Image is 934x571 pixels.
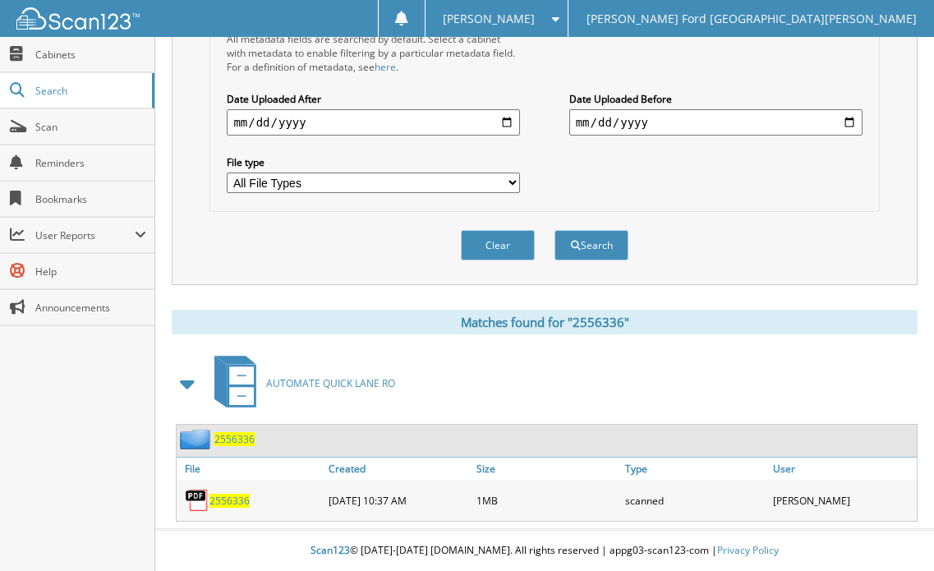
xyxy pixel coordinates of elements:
div: All metadata fields are searched by default. Select a cabinet with metadata to enable filtering b... [227,32,520,74]
iframe: Chat Widget [852,492,934,571]
a: Created [324,458,472,480]
button: Search [554,230,628,260]
button: Clear [461,230,535,260]
div: [DATE] 10:37 AM [324,484,472,517]
span: AUTOMATE QUICK LANE RO [266,376,395,390]
div: [PERSON_NAME] [769,484,917,517]
input: start [227,109,520,136]
div: scanned [621,484,769,517]
div: Matches found for "2556336" [172,310,918,334]
a: Type [621,458,769,480]
span: [PERSON_NAME] [443,14,535,24]
a: 2556336 [214,432,255,446]
a: Size [472,458,620,480]
a: here [375,60,396,74]
label: File type [227,155,520,169]
span: Cabinets [35,48,146,62]
label: Date Uploaded After [227,92,520,106]
img: scan123-logo-white.svg [16,7,140,30]
span: Bookmarks [35,192,146,206]
img: folder2.png [180,429,214,449]
label: Date Uploaded Before [569,92,863,106]
a: AUTOMATE QUICK LANE RO [205,351,395,416]
a: User [769,458,917,480]
a: 2556336 [209,494,250,508]
span: Scan [35,120,146,134]
div: 1MB [472,484,620,517]
span: Search [35,84,144,98]
span: Reminders [35,156,146,170]
span: Help [35,265,146,279]
span: Announcements [35,301,146,315]
a: File [177,458,324,480]
span: User Reports [35,228,135,242]
a: Privacy Policy [717,543,779,557]
input: end [569,109,863,136]
img: PDF.png [185,488,209,513]
div: © [DATE]-[DATE] [DOMAIN_NAME]. All rights reserved | appg03-scan123-com | [155,531,934,571]
span: [PERSON_NAME] Ford [GEOGRAPHIC_DATA][PERSON_NAME] [587,14,917,24]
span: Scan123 [311,543,350,557]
